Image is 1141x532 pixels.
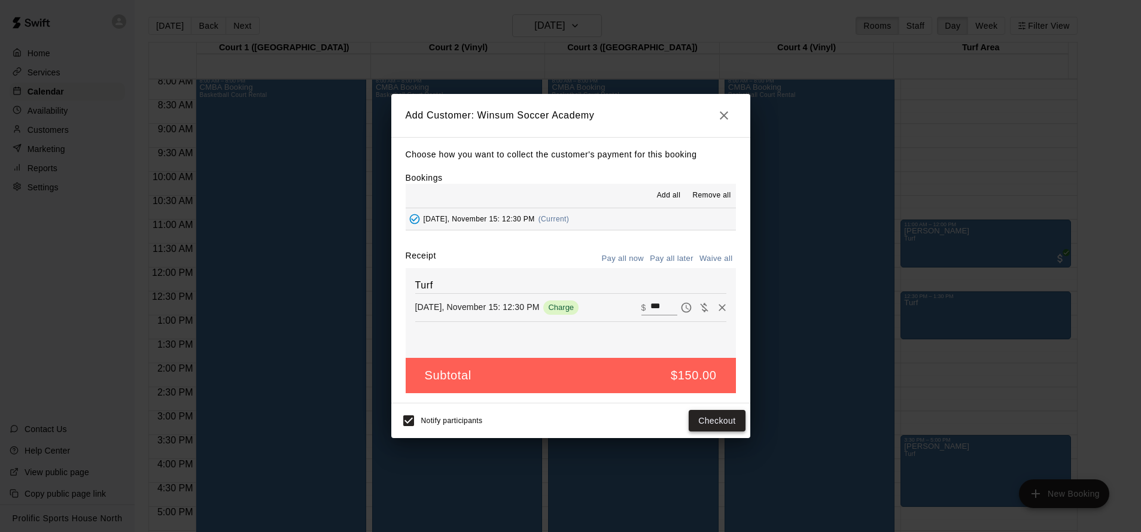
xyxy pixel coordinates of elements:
button: Waive all [696,250,736,268]
span: [DATE], November 15: 12:30 PM [424,215,535,223]
p: [DATE], November 15: 12:30 PM [415,301,540,313]
p: $ [641,302,646,314]
p: Choose how you want to collect the customer's payment for this booking [406,147,736,162]
button: Remove all [687,186,735,205]
button: Pay all now [599,250,647,268]
h6: Turf [415,278,726,293]
label: Receipt [406,250,436,268]
h5: Subtotal [425,367,471,384]
span: Pay later [677,302,695,312]
span: Waive payment [695,302,713,312]
label: Bookings [406,173,443,183]
button: Remove [713,299,731,317]
button: Pay all later [647,250,696,268]
h2: Add Customer: Winsum Soccer Academy [391,94,750,137]
button: Added - Collect Payment [406,210,424,228]
span: Notify participants [421,417,483,425]
span: Add all [657,190,681,202]
button: Added - Collect Payment[DATE], November 15: 12:30 PM(Current) [406,208,736,230]
button: Checkout [689,410,745,432]
span: Charge [543,303,579,312]
span: Remove all [692,190,731,202]
button: Add all [649,186,687,205]
h5: $150.00 [671,367,717,384]
span: (Current) [538,215,570,223]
